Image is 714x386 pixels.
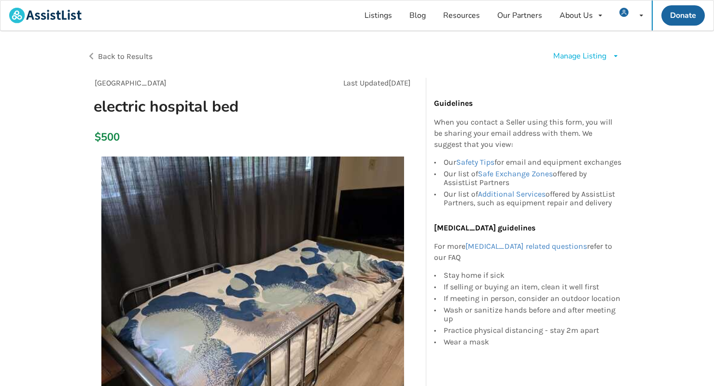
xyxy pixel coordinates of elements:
h1: electric hospital bed [86,97,314,116]
div: Our for email and equipment exchanges [444,158,622,168]
div: If meeting in person, consider an outdoor location [444,293,622,304]
span: [GEOGRAPHIC_DATA] [95,78,167,87]
div: Wash or sanitize hands before and after meeting up [444,304,622,325]
div: Practice physical distancing - stay 2m apart [444,325,622,336]
div: Our list of offered by AssistList Partners, such as equipment repair and delivery [444,188,622,207]
a: Listings [356,0,401,30]
div: If selling or buying an item, clean it well first [444,281,622,293]
p: When you contact a Seller using this form, you will be sharing your email address with them. We s... [434,117,622,150]
div: Our list of offered by AssistList Partners [444,168,622,188]
img: assistlist-logo [9,8,82,23]
a: Resources [434,0,489,30]
span: [DATE] [389,78,411,87]
b: [MEDICAL_DATA] guidelines [434,223,535,232]
a: Our Partners [489,0,551,30]
p: For more refer to our FAQ [434,241,622,263]
img: user icon [619,8,629,17]
a: Safe Exchange Zones [478,169,553,178]
div: About Us [560,12,593,19]
span: Last Updated [343,78,389,87]
a: [MEDICAL_DATA] related questions [465,242,587,251]
a: Donate [661,5,705,26]
div: Manage Listing [553,51,606,62]
a: Additional Services [478,189,546,199]
div: $500 [95,130,100,144]
a: Safety Tips [456,157,494,167]
a: Blog [401,0,434,30]
div: Stay home if sick [444,271,622,281]
div: Wear a mask [444,336,622,346]
span: Back to Results [98,52,153,61]
b: Guidelines [434,99,473,108]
